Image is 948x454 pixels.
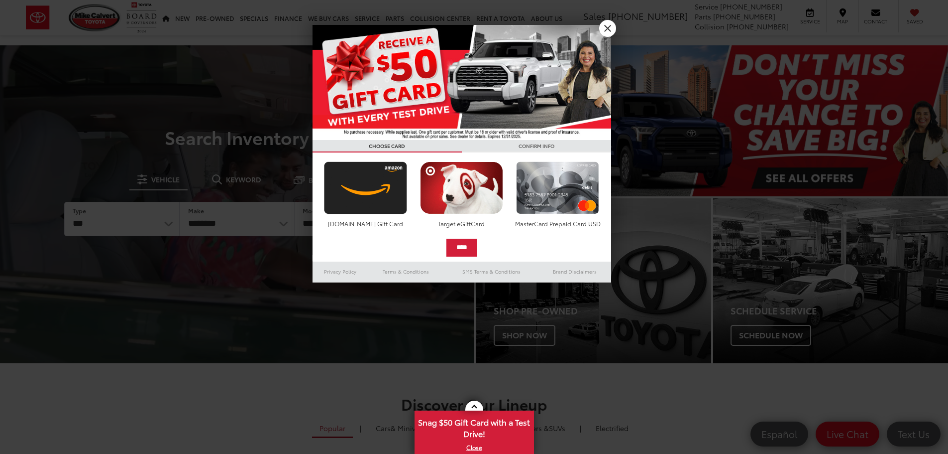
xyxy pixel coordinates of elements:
a: Privacy Policy [313,266,368,278]
div: MasterCard Prepaid Card USD [514,219,602,228]
a: Brand Disclaimers [538,266,611,278]
a: SMS Terms & Conditions [444,266,538,278]
h3: CHOOSE CARD [313,140,462,152]
div: Target eGiftCard [418,219,506,228]
img: 55838_top_625864.jpg [313,25,611,140]
a: Terms & Conditions [368,266,444,278]
img: amazoncard.png [321,161,410,214]
span: Snag $50 Gift Card with a Test Drive! [416,412,533,442]
img: mastercard.png [514,161,602,214]
img: targetcard.png [418,161,506,214]
h3: CONFIRM INFO [462,140,611,152]
div: [DOMAIN_NAME] Gift Card [321,219,410,228]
